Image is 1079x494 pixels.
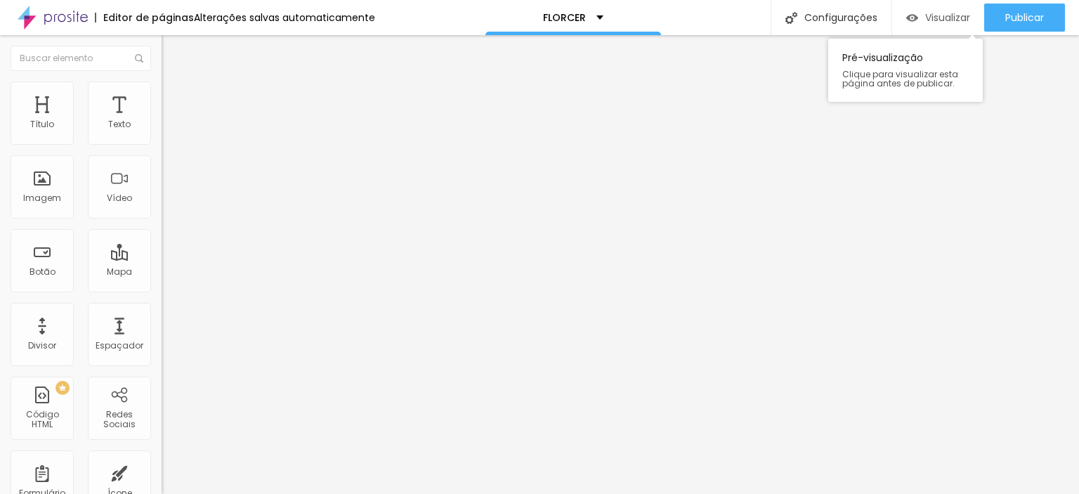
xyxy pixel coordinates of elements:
iframe: Editor [162,35,1079,494]
font: FLORCER [543,11,586,25]
font: Divisor [28,339,56,351]
font: Editor de páginas [103,11,194,25]
font: Espaçador [96,339,143,351]
button: Visualizar [892,4,984,32]
font: Clique para visualizar esta página antes de publicar. [842,68,958,89]
font: Código HTML [26,408,59,430]
font: Pré-visualização [842,51,923,65]
input: Buscar elemento [11,46,151,71]
font: Visualizar [925,11,970,25]
img: view-1.svg [906,12,918,24]
img: Ícone [785,12,797,24]
font: Botão [30,266,55,278]
font: Vídeo [107,192,132,204]
font: Publicar [1005,11,1044,25]
font: Alterações salvas automaticamente [194,11,375,25]
button: Publicar [984,4,1065,32]
font: Título [30,118,54,130]
font: Mapa [107,266,132,278]
font: Redes Sociais [103,408,136,430]
font: Imagem [23,192,61,204]
font: Configurações [804,11,877,25]
font: Texto [108,118,131,130]
img: Ícone [135,54,143,63]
